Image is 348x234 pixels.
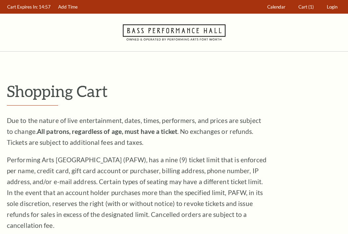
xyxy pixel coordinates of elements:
[7,116,261,146] span: Due to the nature of live entertainment, dates, times, performers, and prices are subject to chan...
[295,0,317,14] a: Cart (1)
[37,127,177,135] strong: All patrons, regardless of age, must have a ticket
[7,82,341,100] p: Shopping Cart
[264,0,289,14] a: Calendar
[7,4,38,10] span: Cart Expires In:
[308,4,314,10] span: (1)
[327,4,337,10] span: Login
[39,4,51,10] span: 14:57
[7,154,267,231] p: Performing Arts [GEOGRAPHIC_DATA] (PAFW), has a nine (9) ticket limit that is enforced per name, ...
[267,4,285,10] span: Calendar
[298,4,307,10] span: Cart
[324,0,341,14] a: Login
[55,0,81,14] a: Add Time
